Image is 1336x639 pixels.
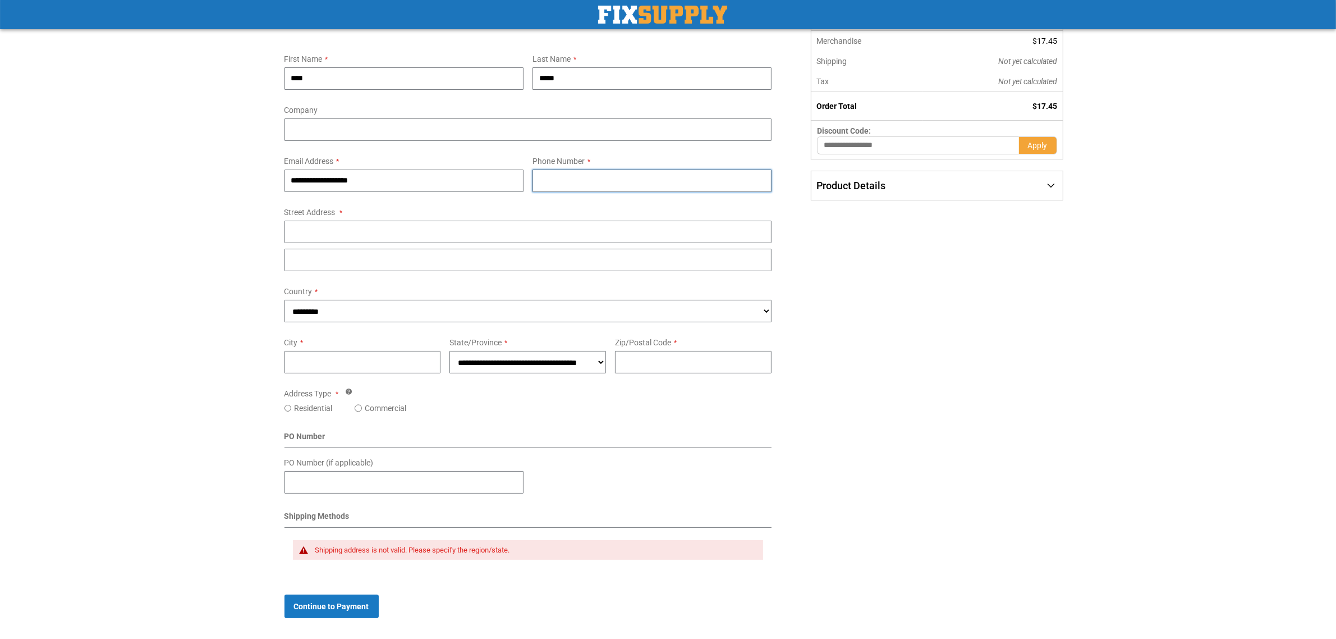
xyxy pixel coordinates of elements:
[284,338,298,347] span: City
[284,510,772,528] div: Shipping Methods
[532,157,585,166] span: Phone Number
[1033,102,1058,111] span: $17.45
[999,57,1058,66] span: Not yet calculated
[1028,141,1048,150] span: Apply
[294,403,332,414] label: Residential
[615,338,671,347] span: Zip/Postal Code
[816,102,857,111] strong: Order Total
[449,338,502,347] span: State/Province
[598,6,727,24] a: store logo
[1019,136,1057,154] button: Apply
[284,208,336,217] span: Street Address
[284,458,374,467] span: PO Number (if applicable)
[532,54,571,63] span: Last Name
[284,431,772,448] div: PO Number
[284,106,318,115] span: Company
[284,157,334,166] span: Email Address
[294,602,369,611] span: Continue to Payment
[816,57,847,66] span: Shipping
[598,6,727,24] img: Fix Industrial Supply
[817,126,871,135] span: Discount Code:
[284,54,323,63] span: First Name
[284,595,379,618] button: Continue to Payment
[999,77,1058,86] span: Not yet calculated
[811,31,923,51] th: Merchandise
[315,546,752,555] div: Shipping address is not valid. Please specify the region/state.
[284,287,313,296] span: Country
[811,71,923,92] th: Tax
[1033,36,1058,45] span: $17.45
[284,389,332,398] span: Address Type
[365,403,406,414] label: Commercial
[816,180,885,191] span: Product Details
